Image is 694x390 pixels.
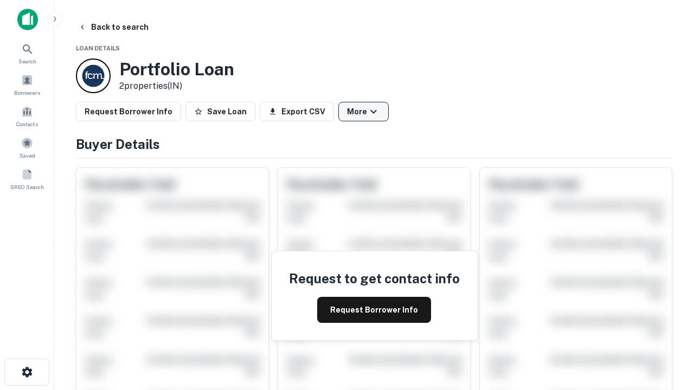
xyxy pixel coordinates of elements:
[3,101,51,131] a: Contacts
[3,133,51,162] a: Saved
[119,59,234,80] h3: Portfolio Loan
[20,151,35,160] span: Saved
[3,38,51,68] a: Search
[3,164,51,193] a: SREO Search
[76,102,181,121] button: Request Borrower Info
[17,9,38,30] img: capitalize-icon.png
[289,269,460,288] h4: Request to get contact info
[338,102,389,121] button: More
[16,120,38,128] span: Contacts
[76,45,120,51] span: Loan Details
[74,17,153,37] button: Back to search
[3,70,51,99] a: Borrowers
[18,57,36,66] span: Search
[185,102,255,121] button: Save Loan
[14,88,40,97] span: Borrowers
[640,269,694,321] iframe: Chat Widget
[119,80,234,93] p: 2 properties (IN)
[10,183,44,191] span: SREO Search
[260,102,334,121] button: Export CSV
[317,297,431,323] button: Request Borrower Info
[76,134,672,154] h4: Buyer Details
